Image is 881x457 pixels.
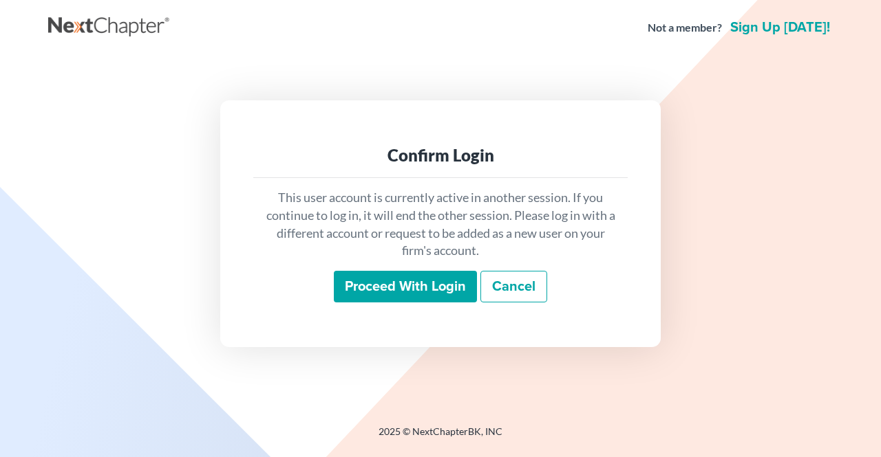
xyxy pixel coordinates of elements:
p: This user account is currently active in another session. If you continue to log in, it will end ... [264,189,617,260]
strong: Not a member? [648,20,722,36]
div: Confirm Login [264,144,617,166]
input: Proceed with login [334,271,477,302]
a: Sign up [DATE]! [728,21,833,34]
div: 2025 © NextChapterBK, INC [48,425,833,449]
a: Cancel [480,271,547,302]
